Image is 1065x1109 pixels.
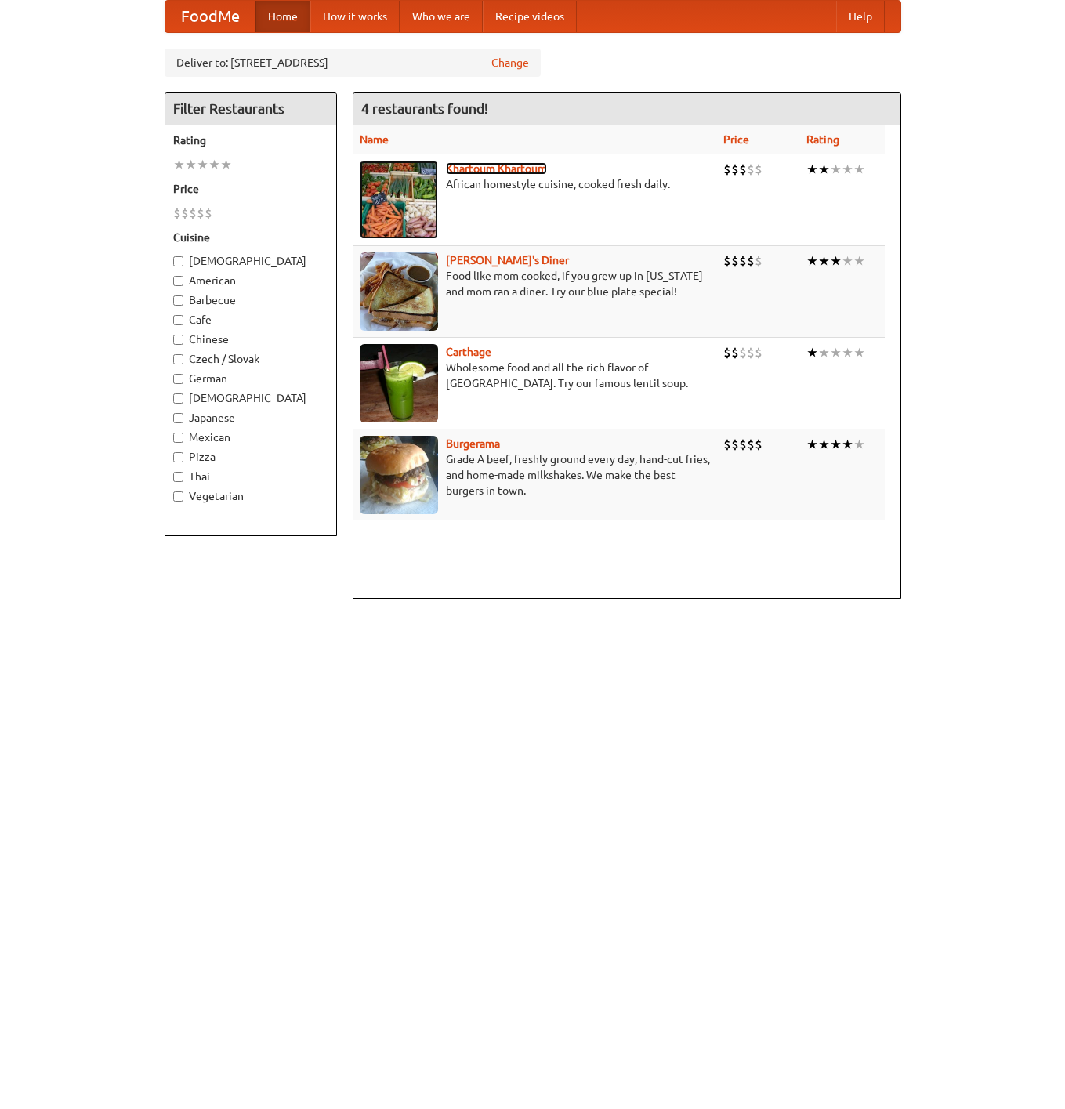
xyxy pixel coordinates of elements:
li: ★ [842,252,853,270]
input: Japanese [173,413,183,423]
li: $ [747,252,755,270]
label: Barbecue [173,292,328,308]
li: ★ [818,252,830,270]
li: $ [723,436,731,453]
li: ★ [173,156,185,173]
li: $ [747,161,755,178]
li: $ [747,344,755,361]
a: [PERSON_NAME]'s Diner [446,254,569,266]
img: khartoum.jpg [360,161,438,239]
a: Help [836,1,885,32]
img: burgerama.jpg [360,436,438,514]
li: ★ [220,156,232,173]
p: African homestyle cuisine, cooked fresh daily. [360,176,711,192]
li: ★ [853,161,865,178]
input: Cafe [173,315,183,325]
a: Name [360,133,389,146]
a: Burgerama [446,437,500,450]
img: sallys.jpg [360,252,438,331]
a: Khartoum Khartoum [446,162,547,175]
label: Mexican [173,429,328,445]
li: ★ [853,436,865,453]
label: Vegetarian [173,488,328,504]
label: German [173,371,328,386]
li: $ [739,436,747,453]
div: Deliver to: [STREET_ADDRESS] [165,49,541,77]
li: ★ [806,161,818,178]
p: Wholesome food and all the rich flavor of [GEOGRAPHIC_DATA]. Try our famous lentil soup. [360,360,711,391]
li: ★ [197,156,208,173]
li: $ [205,205,212,222]
h5: Price [173,181,328,197]
a: Recipe videos [483,1,577,32]
label: [DEMOGRAPHIC_DATA] [173,390,328,406]
li: ★ [818,344,830,361]
p: Food like mom cooked, if you grew up in [US_STATE] and mom ran a diner. Try our blue plate special! [360,268,711,299]
li: ★ [185,156,197,173]
label: Pizza [173,449,328,465]
li: ★ [842,436,853,453]
li: $ [731,252,739,270]
li: $ [731,161,739,178]
a: Home [255,1,310,32]
li: $ [723,344,731,361]
label: [DEMOGRAPHIC_DATA] [173,253,328,269]
input: Thai [173,472,183,482]
li: ★ [853,252,865,270]
li: ★ [818,161,830,178]
label: Czech / Slovak [173,351,328,367]
input: Mexican [173,433,183,443]
li: ★ [830,161,842,178]
a: FoodMe [165,1,255,32]
li: $ [189,205,197,222]
a: Price [723,133,749,146]
input: German [173,374,183,384]
li: ★ [830,252,842,270]
a: How it works [310,1,400,32]
label: Chinese [173,332,328,347]
li: ★ [853,344,865,361]
a: Who we are [400,1,483,32]
li: $ [755,344,763,361]
li: ★ [806,252,818,270]
li: $ [747,436,755,453]
label: Japanese [173,410,328,426]
h4: Filter Restaurants [165,93,336,125]
p: Grade A beef, freshly ground every day, hand-cut fries, and home-made milkshakes. We make the bes... [360,451,711,498]
input: [DEMOGRAPHIC_DATA] [173,256,183,266]
input: Pizza [173,452,183,462]
li: $ [755,252,763,270]
li: ★ [806,344,818,361]
li: $ [173,205,181,222]
li: ★ [842,161,853,178]
a: Rating [806,133,839,146]
input: Barbecue [173,295,183,306]
li: $ [723,252,731,270]
input: Vegetarian [173,491,183,502]
li: ★ [830,344,842,361]
li: $ [181,205,189,222]
li: $ [731,344,739,361]
li: ★ [806,436,818,453]
ng-pluralize: 4 restaurants found! [361,101,488,116]
input: American [173,276,183,286]
a: Carthage [446,346,491,358]
li: $ [731,436,739,453]
a: Change [491,55,529,71]
input: Czech / Slovak [173,354,183,364]
li: $ [197,205,205,222]
li: $ [739,161,747,178]
label: American [173,273,328,288]
li: $ [755,436,763,453]
li: ★ [830,436,842,453]
label: Cafe [173,312,328,328]
input: Chinese [173,335,183,345]
li: ★ [818,436,830,453]
h5: Rating [173,132,328,148]
li: ★ [842,344,853,361]
li: $ [755,161,763,178]
input: [DEMOGRAPHIC_DATA] [173,393,183,404]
